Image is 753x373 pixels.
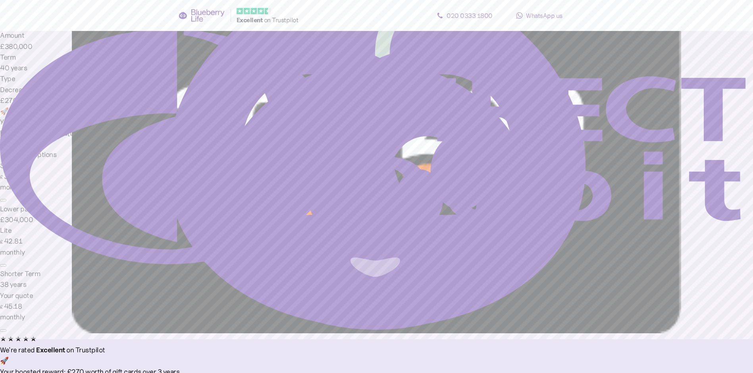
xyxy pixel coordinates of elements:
[237,16,264,24] span: Excellent ️
[447,12,493,19] span: 020 0333 1800
[264,16,299,24] span: on Trustpilot
[36,346,65,354] span: Excellent
[526,12,562,19] span: WhatsApp us
[504,8,575,23] a: WhatsApp us
[429,8,501,23] a: 020 0333 1800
